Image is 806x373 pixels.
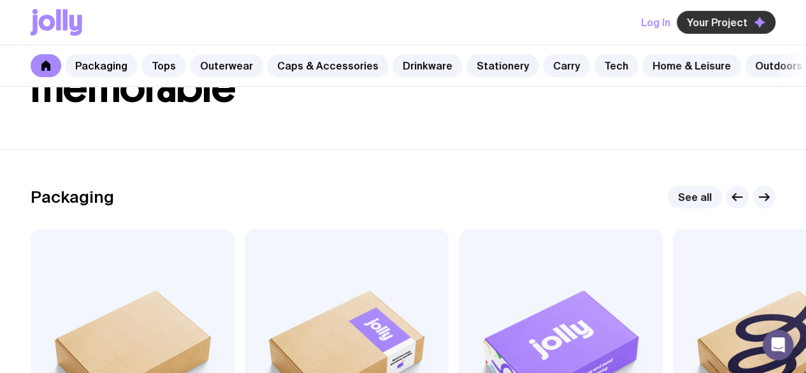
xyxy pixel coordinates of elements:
[31,187,114,207] h2: Packaging
[267,54,389,77] a: Caps & Accessories
[392,54,463,77] a: Drinkware
[594,54,638,77] a: Tech
[141,54,186,77] a: Tops
[668,186,722,208] a: See all
[65,54,138,77] a: Packaging
[763,330,793,360] div: Open Intercom Messenger
[687,16,747,29] span: Your Project
[677,11,775,34] button: Your Project
[466,54,539,77] a: Stationery
[190,54,263,77] a: Outerwear
[641,11,670,34] button: Log In
[543,54,590,77] a: Carry
[642,54,741,77] a: Home & Leisure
